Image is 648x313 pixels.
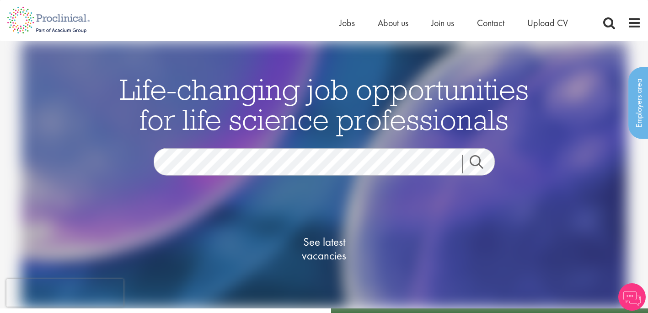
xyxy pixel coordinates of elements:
[431,17,454,29] a: Join us
[6,279,123,307] iframe: reCAPTCHA
[21,41,627,308] img: candidate home
[278,199,370,299] a: See latestvacancies
[120,71,529,138] span: Life-changing job opportunities for life science professionals
[477,17,504,29] a: Contact
[278,235,370,263] span: See latest vacancies
[339,17,355,29] a: Jobs
[462,155,502,173] a: Job search submit button
[527,17,568,29] a: Upload CV
[378,17,408,29] a: About us
[618,283,646,311] img: Chatbot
